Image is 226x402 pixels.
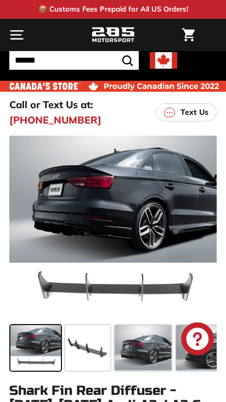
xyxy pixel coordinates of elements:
[177,19,200,51] a: Cart
[9,113,101,127] a: [PHONE_NUMBER]
[156,103,217,121] a: Text Us
[9,51,139,70] input: Search
[178,322,217,358] inbox-online-store-chat: Shopify online store chat
[9,97,93,112] p: Call or Text Us at:
[38,4,188,15] p: 📦 Customs Fees Prepaid for All US Orders!
[91,26,135,44] img: Logo_285_Motorsport_areodynamics_components
[180,107,208,118] p: Text Us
